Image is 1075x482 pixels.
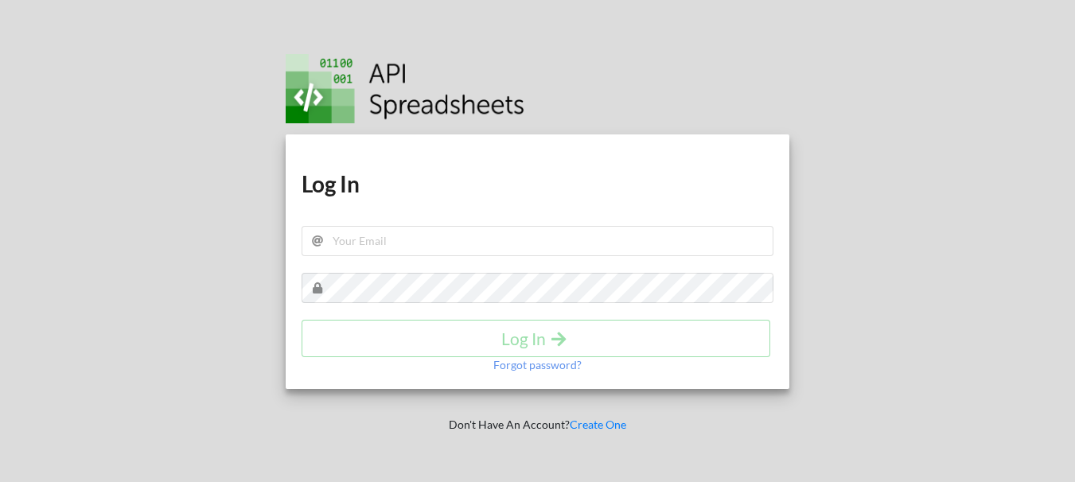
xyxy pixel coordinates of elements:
[302,226,773,256] input: Your Email
[570,418,626,431] a: Create One
[286,54,524,123] img: Logo.png
[275,417,800,433] p: Don't Have An Account?
[493,357,582,373] p: Forgot password?
[302,169,773,198] h1: Log In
